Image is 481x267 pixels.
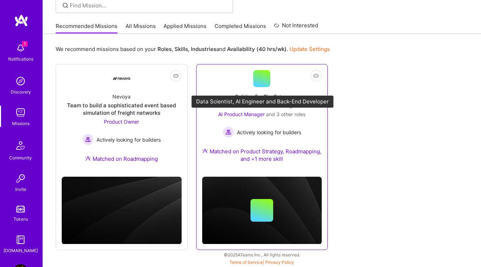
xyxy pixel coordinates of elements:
[223,126,234,138] img: Actively looking for builders
[126,22,156,34] a: All Missions
[62,177,182,244] img: cover
[266,111,305,117] span: and 3 other roles
[202,70,322,171] a: Building For The FutureTeam for a Tech StartupAI Product Manager and 3 other rolesActively lookin...
[62,102,182,117] div: Team to build a sophisticated event based simulation of freight networks
[56,22,117,34] a: Recommended Missions
[173,73,179,79] i: icon EyeClosed
[85,155,158,163] div: Matched on Roadmapping
[202,148,322,163] div: Matched on Product Strategy, Roadmapping, and +1 more skill
[14,14,28,27] img: logo
[289,46,330,52] a: Update Settings
[62,70,182,171] a: Company LogoNevoyaTeam to build a sophisticated event based simulation of freight networksProduct...
[61,1,70,10] i: icon SearchGrey
[22,41,28,47] span: 1
[12,137,29,154] img: Community
[13,41,28,55] img: bell
[13,215,28,223] div: Tokens
[191,46,216,52] b: Industries
[164,22,206,34] a: Applied Missions
[230,260,263,265] a: Terms of Service
[274,21,318,34] a: Not Interested
[313,73,319,79] i: icon EyeClosed
[237,129,301,136] span: Actively looking for builders
[70,2,228,9] input: Find Mission...
[157,46,172,52] b: Roles
[43,246,481,263] div: © 2025 ATeams Inc., All rights reserved.
[13,233,28,247] img: guide book
[82,134,94,145] img: Actively looking for builders
[13,171,28,186] img: Invite
[16,206,25,212] img: tokens
[11,88,31,96] div: Discovery
[13,74,28,88] img: discovery
[113,77,130,80] img: Company Logo
[12,120,29,127] div: Missions
[218,111,265,117] span: AI Product Manager
[175,46,188,52] b: Skills
[4,247,38,254] div: [DOMAIN_NAME]
[230,260,294,265] span: |
[202,148,208,154] img: Ateam Purple Icon
[9,154,32,161] div: Community
[56,45,330,53] p: We recommend missions based on your , , and .
[15,186,26,193] div: Invite
[85,155,91,161] img: Ateam Purple Icon
[215,22,266,34] a: Completed Missions
[8,55,33,63] div: Notifications
[202,177,322,244] img: cover
[104,119,139,125] span: Product Owner
[13,106,28,120] img: teamwork
[96,136,161,143] span: Actively looking for builders
[265,260,294,265] a: Privacy Policy
[110,199,133,222] img: Company logo
[227,46,287,52] b: Availability (40 hrs/wk)
[231,102,293,109] div: Team for a Tech Startup
[235,93,289,100] div: Building For The Future
[112,93,131,100] div: Nevoya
